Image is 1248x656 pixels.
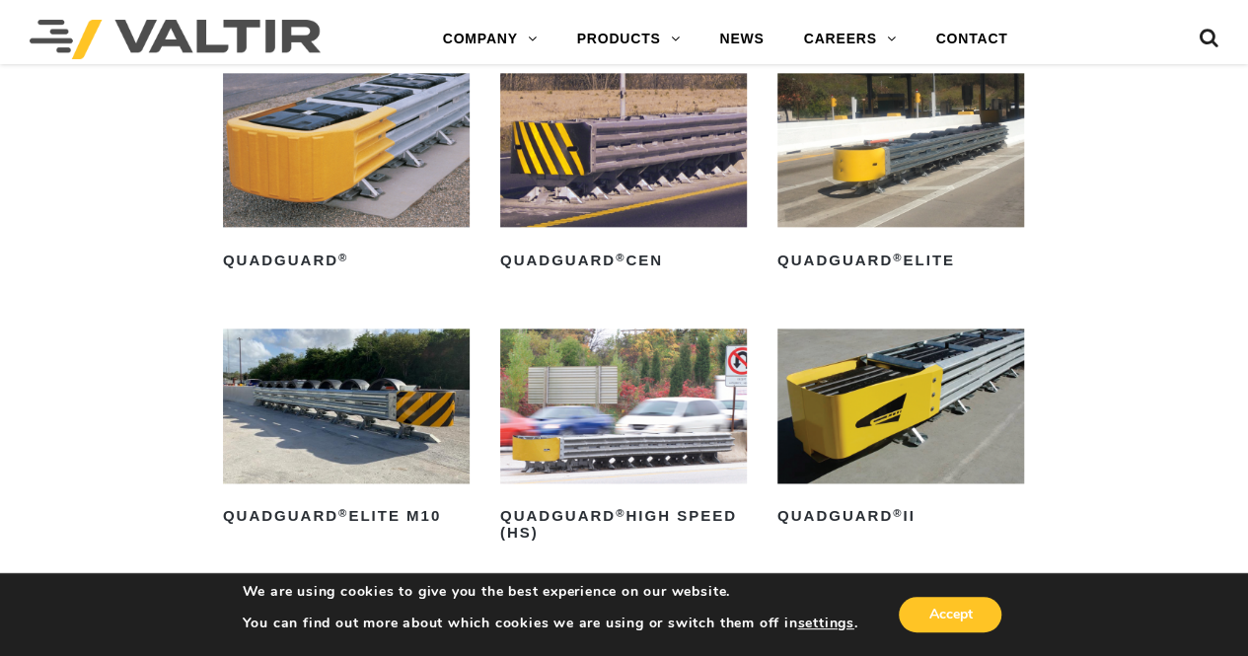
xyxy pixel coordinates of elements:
[223,328,470,532] a: QuadGuard®Elite M10
[223,501,470,533] h2: QuadGuard Elite M10
[777,73,1024,276] a: QuadGuard®Elite
[30,20,321,59] img: Valtir
[243,615,858,632] p: You can find out more about which cookies we are using or switch them off in .
[223,245,470,276] h2: QuadGuard
[893,252,903,263] sup: ®
[797,615,853,632] button: settings
[916,20,1027,59] a: CONTACT
[500,328,747,547] a: QuadGuard®High Speed (HS)
[899,597,1001,632] button: Accept
[777,245,1024,276] h2: QuadGuard Elite
[557,20,700,59] a: PRODUCTS
[243,583,858,601] p: We are using cookies to give you the best experience on our website.
[338,252,348,263] sup: ®
[500,73,747,276] a: QuadGuard®CEN
[699,20,783,59] a: NEWS
[616,252,625,263] sup: ®
[777,328,1024,532] a: QuadGuard®II
[500,501,747,548] h2: QuadGuard High Speed (HS)
[500,245,747,276] h2: QuadGuard CEN
[423,20,557,59] a: COMPANY
[223,73,470,276] a: QuadGuard®
[616,507,625,519] sup: ®
[893,507,903,519] sup: ®
[784,20,917,59] a: CAREERS
[777,501,1024,533] h2: QuadGuard II
[338,507,348,519] sup: ®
